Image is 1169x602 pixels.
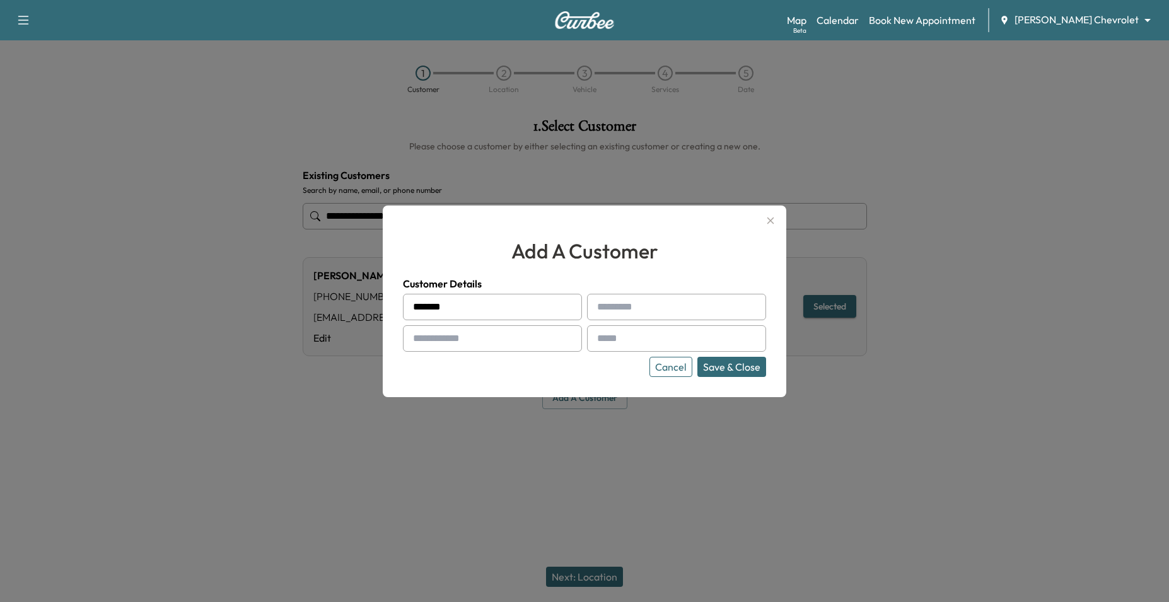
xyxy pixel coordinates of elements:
[697,357,766,377] button: Save & Close
[403,276,766,291] h4: Customer Details
[817,13,859,28] a: Calendar
[649,357,692,377] button: Cancel
[554,11,615,29] img: Curbee Logo
[869,13,975,28] a: Book New Appointment
[1015,13,1139,27] span: [PERSON_NAME] Chevrolet
[787,13,806,28] a: MapBeta
[793,26,806,35] div: Beta
[403,236,766,266] h2: add a customer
